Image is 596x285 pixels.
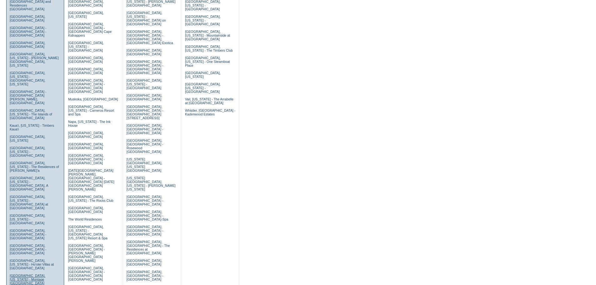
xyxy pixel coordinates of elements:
a: [GEOGRAPHIC_DATA], [US_STATE] - [GEOGRAPHIC_DATA] on [GEOGRAPHIC_DATA] [126,11,166,26]
a: Whistler, [GEOGRAPHIC_DATA] - Kadenwood Estates [185,109,235,116]
a: [GEOGRAPHIC_DATA], [US_STATE] - [GEOGRAPHIC_DATA] [185,15,221,26]
a: [GEOGRAPHIC_DATA], [US_STATE] - [GEOGRAPHIC_DATA] at [GEOGRAPHIC_DATA] [10,195,48,210]
a: [GEOGRAPHIC_DATA], [US_STATE] - Montage [GEOGRAPHIC_DATA] [10,274,45,285]
a: [GEOGRAPHIC_DATA], [US_STATE] [185,71,221,79]
a: [US_STATE][GEOGRAPHIC_DATA], [US_STATE] - [PERSON_NAME] [US_STATE] [126,176,176,191]
a: [GEOGRAPHIC_DATA], [GEOGRAPHIC_DATA] [68,131,104,139]
a: [GEOGRAPHIC_DATA], [US_STATE] - [GEOGRAPHIC_DATA] [10,146,45,157]
a: [GEOGRAPHIC_DATA], [GEOGRAPHIC_DATA] [126,259,162,266]
a: [GEOGRAPHIC_DATA], [GEOGRAPHIC_DATA] - [GEOGRAPHIC_DATA] [10,244,46,255]
a: [GEOGRAPHIC_DATA], [GEOGRAPHIC_DATA] - [GEOGRAPHIC_DATA]-Spa [126,210,168,221]
a: [GEOGRAPHIC_DATA], [GEOGRAPHIC_DATA] - [GEOGRAPHIC_DATA] [68,154,105,165]
a: [GEOGRAPHIC_DATA], [US_STATE] - [GEOGRAPHIC_DATA] [68,41,104,52]
a: Vail, [US_STATE] - The Arrabelle at [GEOGRAPHIC_DATA] [185,97,233,105]
a: [GEOGRAPHIC_DATA], [GEOGRAPHIC_DATA] - [GEOGRAPHIC_DATA] [126,124,163,135]
a: [GEOGRAPHIC_DATA], [GEOGRAPHIC_DATA] - [GEOGRAPHIC_DATA] [GEOGRAPHIC_DATA] [126,60,163,75]
a: [GEOGRAPHIC_DATA], [US_STATE] [68,11,104,18]
a: [GEOGRAPHIC_DATA], [GEOGRAPHIC_DATA] - [GEOGRAPHIC_DATA], [GEOGRAPHIC_DATA] Exotica [126,30,173,45]
a: Muskoka, [GEOGRAPHIC_DATA] [68,97,118,101]
a: [GEOGRAPHIC_DATA], [US_STATE] - [PERSON_NAME][GEOGRAPHIC_DATA], [US_STATE] [10,52,59,67]
a: [GEOGRAPHIC_DATA], [US_STATE] - [GEOGRAPHIC_DATA], [US_STATE] [10,71,45,86]
a: [GEOGRAPHIC_DATA], [GEOGRAPHIC_DATA] [10,41,45,48]
a: [GEOGRAPHIC_DATA], [US_STATE] - Ho'olei Villas at [GEOGRAPHIC_DATA] [10,259,54,270]
a: The World Residences [68,217,102,221]
a: [US_STATE][GEOGRAPHIC_DATA], [US_STATE][GEOGRAPHIC_DATA] [126,157,162,172]
a: [GEOGRAPHIC_DATA], [US_STATE] - The Timbers Club [185,45,233,52]
a: [GEOGRAPHIC_DATA], [GEOGRAPHIC_DATA] [126,48,162,56]
a: [GEOGRAPHIC_DATA], [GEOGRAPHIC_DATA] - [GEOGRAPHIC_DATA] Cape Kidnappers [68,22,112,37]
a: [GEOGRAPHIC_DATA], [US_STATE] - [GEOGRAPHIC_DATA] [185,82,221,94]
a: [GEOGRAPHIC_DATA], [GEOGRAPHIC_DATA] [68,67,104,75]
a: [GEOGRAPHIC_DATA], [GEOGRAPHIC_DATA] - Rosewood [GEOGRAPHIC_DATA] [126,139,163,154]
a: [GEOGRAPHIC_DATA], [US_STATE] - [GEOGRAPHIC_DATA], A [GEOGRAPHIC_DATA] [10,176,48,191]
a: [GEOGRAPHIC_DATA], [GEOGRAPHIC_DATA] [68,206,104,214]
a: [GEOGRAPHIC_DATA], [US_STATE] - Carneros Resort and Spa [68,105,114,116]
a: [DATE][GEOGRAPHIC_DATA][PERSON_NAME], [GEOGRAPHIC_DATA] - [GEOGRAPHIC_DATA] [DATE][GEOGRAPHIC_DAT... [68,169,114,191]
a: [GEOGRAPHIC_DATA], [GEOGRAPHIC_DATA] - The Residences at [GEOGRAPHIC_DATA] [126,240,170,255]
a: [GEOGRAPHIC_DATA] - [GEOGRAPHIC_DATA] - [GEOGRAPHIC_DATA] [10,26,46,37]
a: Kaua'i, [US_STATE] - Timbers Kaua'i [10,124,54,131]
a: [GEOGRAPHIC_DATA], [US_STATE] [10,135,45,142]
a: [GEOGRAPHIC_DATA], [US_STATE] - [GEOGRAPHIC_DATA] [126,79,162,90]
a: [GEOGRAPHIC_DATA], [GEOGRAPHIC_DATA] - [GEOGRAPHIC_DATA] [GEOGRAPHIC_DATA] [68,79,105,94]
a: [GEOGRAPHIC_DATA], [GEOGRAPHIC_DATA] - [GEOGRAPHIC_DATA][STREET_ADDRESS] [126,105,163,120]
a: [GEOGRAPHIC_DATA], [GEOGRAPHIC_DATA] - [PERSON_NAME][GEOGRAPHIC_DATA][PERSON_NAME] [68,244,105,262]
a: [GEOGRAPHIC_DATA], [GEOGRAPHIC_DATA] [10,15,45,22]
a: [GEOGRAPHIC_DATA], [US_STATE] - [GEOGRAPHIC_DATA] [10,214,45,225]
a: [GEOGRAPHIC_DATA], [US_STATE] - Mountainside at [GEOGRAPHIC_DATA] [185,30,230,41]
a: [GEOGRAPHIC_DATA], [US_STATE] - The Rocks Club [68,195,114,202]
a: [GEOGRAPHIC_DATA], [GEOGRAPHIC_DATA] - [GEOGRAPHIC_DATA] [126,270,163,281]
a: [GEOGRAPHIC_DATA], [US_STATE] - [GEOGRAPHIC_DATA] [US_STATE] Resort & Spa [68,225,108,240]
a: [GEOGRAPHIC_DATA], [GEOGRAPHIC_DATA] - [GEOGRAPHIC_DATA] [126,225,163,236]
a: [GEOGRAPHIC_DATA], [GEOGRAPHIC_DATA] - [GEOGRAPHIC_DATA] [GEOGRAPHIC_DATA] [68,266,105,281]
a: [GEOGRAPHIC_DATA], [GEOGRAPHIC_DATA] [68,142,104,150]
a: [GEOGRAPHIC_DATA], [US_STATE] - One Steamboat Place [185,56,230,67]
a: Napa, [US_STATE] - The Ink House [68,120,111,127]
a: [GEOGRAPHIC_DATA], [US_STATE] - The Islands of [GEOGRAPHIC_DATA] [10,109,52,120]
a: [GEOGRAPHIC_DATA], [GEOGRAPHIC_DATA] - [GEOGRAPHIC_DATA] [10,229,46,240]
a: [GEOGRAPHIC_DATA] - [GEOGRAPHIC_DATA][PERSON_NAME], [GEOGRAPHIC_DATA] [10,90,46,105]
a: [GEOGRAPHIC_DATA], [GEOGRAPHIC_DATA] [68,56,104,64]
a: [GEOGRAPHIC_DATA], [GEOGRAPHIC_DATA] - [GEOGRAPHIC_DATA] [126,195,163,206]
a: [GEOGRAPHIC_DATA], [GEOGRAPHIC_DATA] [126,94,162,101]
a: [GEOGRAPHIC_DATA], [US_STATE] - The Residences of [PERSON_NAME]'a [10,161,59,172]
